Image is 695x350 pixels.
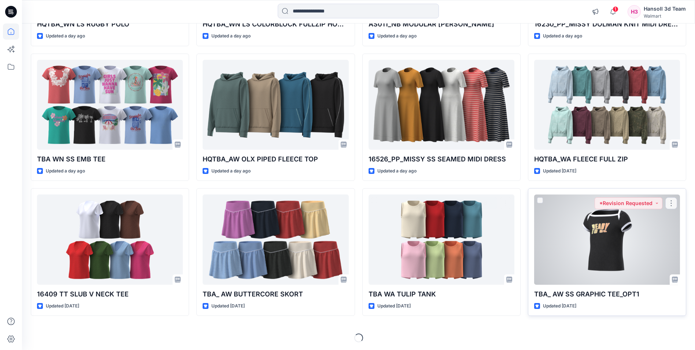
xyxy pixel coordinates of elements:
p: HQTBA_WN LS COLORBLOCK FULLZIP HOODIE [203,19,348,29]
p: Updated a day ago [46,167,85,175]
p: HQTBA_WA FLEECE FULL ZIP [534,154,680,164]
div: Hansoll 3d Team [644,4,686,13]
p: TBA_ AW SS GRAPHIC TEE_OPT1 [534,289,680,299]
p: Updated [DATE] [543,302,576,310]
p: Updated a day ago [211,167,251,175]
a: TBA_ AW BUTTERCORE SKORT [203,194,348,284]
p: HQTBA_WN LS RUGBY POLO [37,19,183,29]
p: Updated [DATE] [377,302,411,310]
p: TBA WA TULIP TANK [369,289,514,299]
p: Updated a day ago [46,32,85,40]
p: TBA WN SS EMB TEE [37,154,183,164]
p: Updated [DATE] [543,167,576,175]
a: TBA_ AW SS GRAPHIC TEE_OPT1 [534,194,680,284]
div: Walmart [644,13,686,19]
div: H3 [628,5,641,18]
a: 16409 TT SLUB V NECK TEE [37,194,183,284]
p: Updated [DATE] [46,302,79,310]
p: Updated a day ago [377,167,417,175]
a: TBA WA TULIP TANK [369,194,514,284]
p: Updated [DATE] [211,302,245,310]
p: Updated a day ago [211,32,251,40]
a: TBA WN SS EMB TEE [37,60,183,150]
p: 16526_PP_MISSY SS SEAMED MIDI DRESS [369,154,514,164]
p: 16409 TT SLUB V NECK TEE [37,289,183,299]
a: HQTBA_AW OLX PIPED FLEECE TOP [203,60,348,150]
a: 16526_PP_MISSY SS SEAMED MIDI DRESS [369,60,514,150]
span: 1 [613,6,618,12]
a: HQTBA_WA FLEECE FULL ZIP [534,60,680,150]
p: TBA_ AW BUTTERCORE SKORT [203,289,348,299]
p: Updated a day ago [543,32,582,40]
p: AS011_NB MODULAR [PERSON_NAME] [369,19,514,29]
p: Updated a day ago [377,32,417,40]
p: 16230_PP_MISSY DOLMAN KNIT MIDI DRESS [534,19,680,29]
p: HQTBA_AW OLX PIPED FLEECE TOP [203,154,348,164]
